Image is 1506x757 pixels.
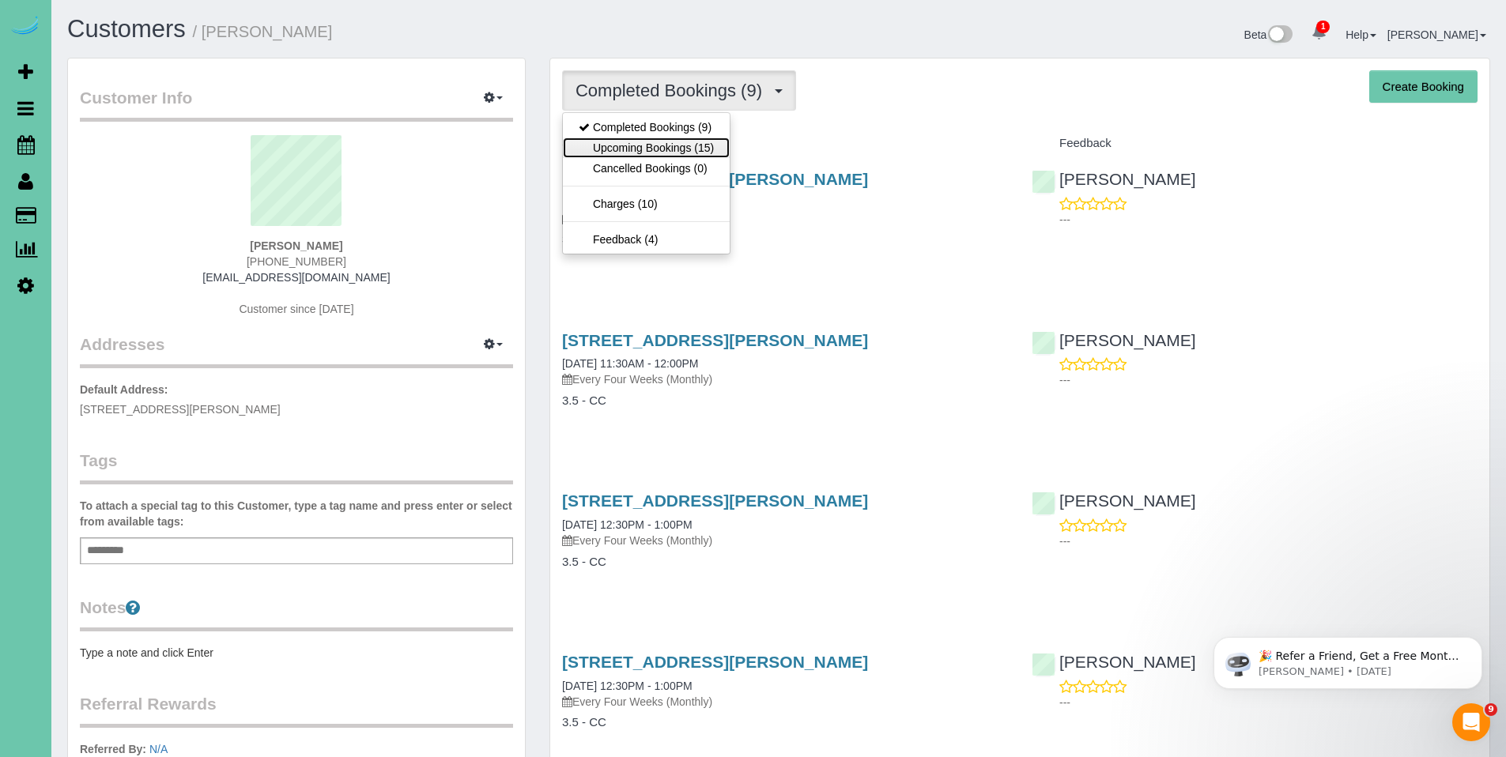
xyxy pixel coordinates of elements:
[1032,331,1196,349] a: [PERSON_NAME]
[1032,491,1196,510] a: [PERSON_NAME]
[69,61,273,75] p: Message from Ellie, sent 5d ago
[562,371,1008,387] p: Every Four Weeks (Monthly)
[563,158,730,179] a: Cancelled Bookings (0)
[1059,372,1478,388] p: ---
[80,741,146,757] label: Referred By:
[563,229,730,250] a: Feedback (4)
[562,653,868,671] a: [STREET_ADDRESS][PERSON_NAME]
[80,692,513,728] legend: Referral Rewards
[80,596,513,631] legend: Notes
[239,303,353,315] span: Customer since [DATE]
[149,743,168,755] a: N/A
[193,23,333,40] small: / [PERSON_NAME]
[562,137,1008,150] h4: Service
[562,70,796,111] button: Completed Bookings (9)
[80,403,281,416] span: [STREET_ADDRESS][PERSON_NAME]
[80,86,513,122] legend: Customer Info
[562,211,1008,227] p: Every Four Weeks (Monthly)
[247,255,346,268] span: [PHONE_NUMBER]
[562,694,1008,710] p: Every Four Weeks (Monthly)
[563,194,730,214] a: Charges (10)
[1059,695,1478,710] p: ---
[562,491,868,510] a: [STREET_ADDRESS][PERSON_NAME]
[1266,25,1293,46] img: New interface
[69,46,270,216] span: 🎉 Refer a Friend, Get a Free Month! 🎉 Love Automaid? Share the love! When you refer a friend who ...
[576,81,770,100] span: Completed Bookings (9)
[562,533,1008,548] p: Every Four Weeks (Monthly)
[562,518,693,531] a: [DATE] 12:30PM - 1:00PM
[1190,604,1506,714] iframe: Intercom notifications message
[1059,212,1478,228] p: ---
[1032,653,1196,671] a: [PERSON_NAME]
[562,233,1008,247] h4: 3.5 - CC
[80,382,168,397] label: Default Address:
[1346,28,1376,41] a: Help
[563,137,730,158] a: Upcoming Bookings (15)
[1369,70,1478,104] button: Create Booking
[202,271,390,284] a: [EMAIL_ADDRESS][DOMAIN_NAME]
[250,239,342,252] strong: [PERSON_NAME]
[1244,28,1293,41] a: Beta
[80,449,513,484] legend: Tags
[1059,533,1478,549] p: ---
[1485,703,1497,716] span: 9
[1316,21,1330,33] span: 1
[562,394,1008,408] h4: 3.5 - CC
[563,117,730,137] a: Completed Bookings (9)
[80,498,513,529] label: To attach a special tag to this Customer, type a tag name and press enter or select from availabl...
[562,680,693,692] a: [DATE] 12:30PM - 1:00PM
[562,556,1008,569] h4: 3.5 - CC
[1032,137,1478,150] h4: Feedback
[1032,170,1196,188] a: [PERSON_NAME]
[67,15,186,43] a: Customers
[1304,16,1334,51] a: 1
[562,716,1008,729] h4: 3.5 - CC
[1452,703,1490,741] iframe: Intercom live chat
[562,357,698,370] a: [DATE] 11:30AM - 12:00PM
[9,16,41,38] img: Automaid Logo
[562,331,868,349] a: [STREET_ADDRESS][PERSON_NAME]
[1387,28,1486,41] a: [PERSON_NAME]
[80,645,513,661] pre: Type a note and click Enter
